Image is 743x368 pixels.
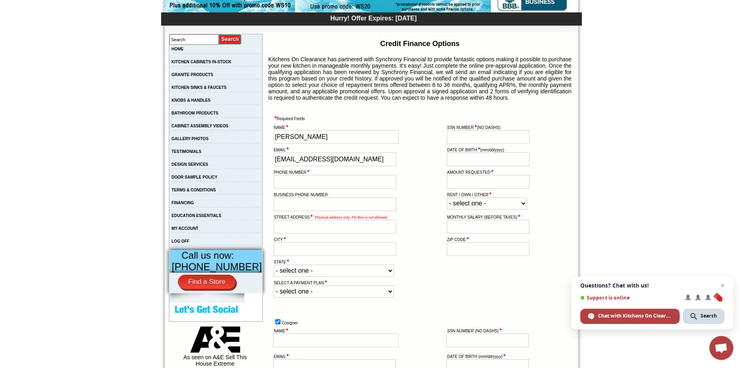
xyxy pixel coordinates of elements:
[273,145,397,167] td: EMAIL
[172,175,217,179] a: DOOR SAMPLE POLICY
[172,226,198,231] a: MY ACCOUNT
[172,98,210,103] a: KNOBS & HANDLES
[219,34,242,45] input: Submit
[182,250,234,261] span: Call us now:
[172,111,218,115] a: BATHROOM PRODUCTS
[580,309,680,324] span: Chat with Kitchens On Clearance
[172,149,201,154] a: TESTIMONIALS
[273,317,567,326] td: Cosigner
[273,168,397,189] td: PHONE NUMBER
[172,213,221,218] a: EDUCATION ESSENTIALS
[178,275,236,289] a: Find a Store
[172,124,228,128] a: CABINET ASSEMBLY VIDEOS
[273,257,397,278] td: STATE
[273,190,397,212] td: BUSINESS PHONE NUMBER
[172,188,216,192] a: TERMS & CONDITIONS
[172,85,226,90] a: KITCHEN SINKS & FAUCETS
[446,235,530,257] td: ZIP CODE
[273,114,567,122] td: Required Fields
[172,162,208,167] a: DESIGN SERVICES
[709,336,733,360] a: Open chat
[683,309,725,324] span: Search
[446,328,530,344] td: SSN NUMBER (NO DASHS)
[172,239,189,243] a: LOG OFF
[446,123,530,145] td: SSN NUMBER (NO DASHS)
[264,40,575,48] h2: Credit Finance Options
[446,213,530,234] td: MONTHLY SALARY (BEFORE TAXES)
[273,328,399,353] td: NAME
[172,47,184,51] a: HOME
[273,235,397,257] td: CITY
[172,72,213,77] a: GRANITE PRODUCTS
[172,137,208,141] a: GALLERY PHOTOS
[598,312,672,320] span: Chat with Kitchens On Clearance
[315,215,387,219] label: Physical address only. PO Box is not allowed
[446,190,530,212] td: RENT / OWN / OTHER
[273,123,397,145] td: NAME
[446,168,530,189] td: AMOUNT REQUESTED
[172,201,194,205] a: FINANCING
[273,278,397,298] td: SELECT A PAYMENT PLAN
[165,14,582,22] div: Hurry! Offer Expires: [DATE]
[273,213,397,234] td: STREET ADDRESS
[172,60,231,64] a: KITCHEN CABINETS IN-STOCK
[172,261,262,272] span: [PHONE_NUMBER]
[446,145,530,167] td: DATE OF BIRTH (mm/dd/yyyy)
[701,312,717,320] span: Search
[580,295,680,301] span: Support is online
[580,282,725,289] span: Questions? Chat with us!
[269,56,571,101] div: Kitchens On Clearance has partnered with Synchrony Financial to provide fantastic options making ...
